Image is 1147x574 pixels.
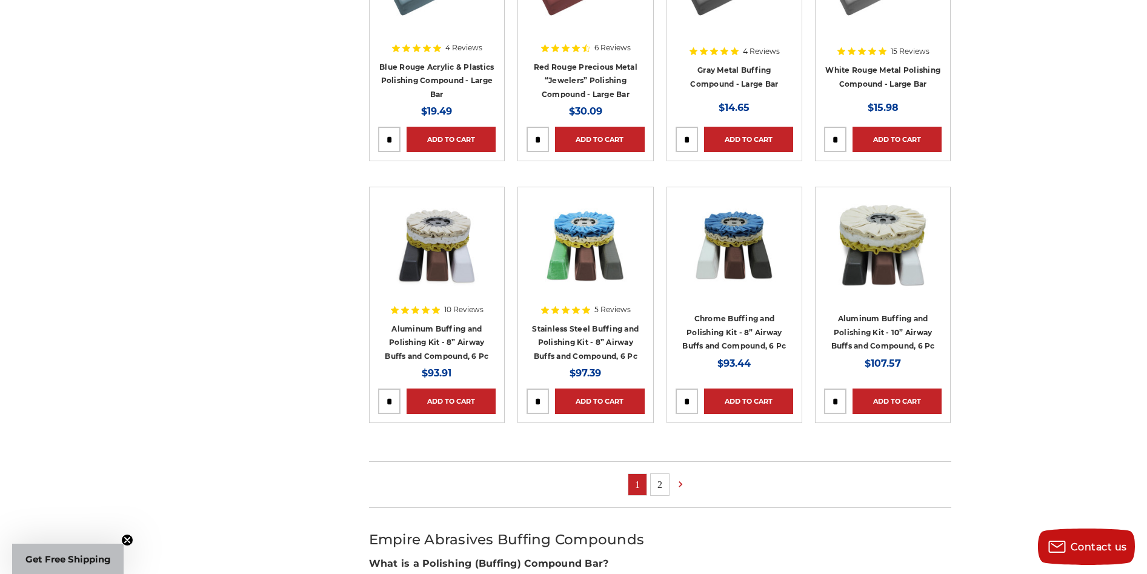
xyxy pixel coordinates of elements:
a: Add to Cart [555,127,644,152]
span: $107.57 [865,358,901,369]
a: Gray Metal Buffing Compound - Large Bar [690,65,778,88]
a: Aluminum Buffing and Polishing Kit - 8” Airway Buffs and Compound, 6 Pc [385,324,488,361]
a: Add to Cart [704,389,793,414]
a: Blue Rouge Acrylic & Plastics Polishing Compound - Large Bar [379,62,494,99]
a: 1 [628,474,647,495]
a: Aluminum Buffing and Polishing Kit - 10” Airway Buffs and Compound, 6 Pc [831,314,935,350]
span: Get Free Shipping [25,553,111,565]
a: Add to Cart [853,389,942,414]
span: $15.98 [868,102,899,113]
button: Close teaser [121,534,133,546]
img: 8 inch airway buffing wheel and compound kit for chrome [686,196,783,293]
button: Contact us [1038,529,1135,565]
a: Chrome Buffing and Polishing Kit - 8” Airway Buffs and Compound, 6 Pc [682,314,786,350]
span: Contact us [1071,541,1127,553]
span: $93.44 [717,358,751,369]
a: Add to Cart [407,127,496,152]
span: $97.39 [570,367,601,379]
a: 2 [651,474,669,495]
a: Add to Cart [555,389,644,414]
a: Add to Cart [853,127,942,152]
a: 8 inch airway buffing wheel and compound kit for stainless steel [527,196,644,313]
span: $14.65 [719,102,750,113]
a: White Rouge Metal Polishing Compound - Large Bar [825,65,940,88]
a: Stainless Steel Buffing and Polishing Kit - 8” Airway Buffs and Compound, 6 Pc [532,324,639,361]
img: 8 inch airway buffing wheel and compound kit for aluminum [388,196,485,293]
h3: What is a Polishing (Buffing) Compound Bar? [369,556,951,571]
a: 10 inch airway buff and polishing compound kit for aluminum [824,196,942,313]
span: $30.09 [569,105,602,117]
span: $19.49 [421,105,452,117]
img: 8 inch airway buffing wheel and compound kit for stainless steel [537,196,634,293]
h2: Empire Abrasives Buffing Compounds [369,529,951,550]
a: 8 inch airway buffing wheel and compound kit for aluminum [378,196,496,313]
a: Add to Cart [704,127,793,152]
span: 4 Reviews [743,48,780,55]
div: Get Free ShippingClose teaser [12,544,124,574]
a: 8 inch airway buffing wheel and compound kit for chrome [676,196,793,313]
img: 10 inch airway buff and polishing compound kit for aluminum [834,196,931,293]
span: 15 Reviews [891,48,929,55]
a: Add to Cart [407,389,496,414]
span: $93.91 [422,367,451,379]
a: Red Rouge Precious Metal “Jewelers” Polishing Compound - Large Bar [534,62,637,99]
